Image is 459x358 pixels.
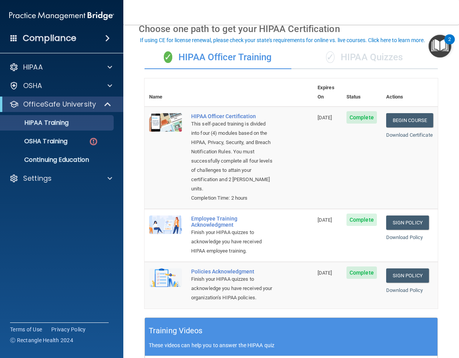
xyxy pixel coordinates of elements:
[9,174,112,183] a: Settings
[386,234,423,240] a: Download Policy
[23,33,76,44] h4: Compliance
[346,266,377,279] span: Complete
[9,63,112,72] a: HIPAA
[5,119,69,127] p: HIPAA Training
[10,336,73,344] span: Ⓒ Rectangle Health 2024
[9,8,114,24] img: PMB logo
[164,51,172,63] span: ✓
[23,174,52,183] p: Settings
[386,287,423,293] a: Download Policy
[346,214,377,226] span: Complete
[140,37,425,43] div: If using CE for license renewal, please check your state's requirements for online vs. live cours...
[429,35,451,58] button: Open Resource Center, 2 new notifications
[386,132,433,138] a: Download Certificate
[23,81,42,90] p: OSHA
[291,46,438,69] div: HIPAA Quizzes
[51,326,86,333] a: Privacy Policy
[9,100,112,109] a: OfficeSafe University
[139,18,444,40] div: Choose one path to get your HIPAA Certification
[191,113,274,119] a: HIPAA Officer Certification
[149,324,203,338] h5: Training Videos
[5,137,67,145] p: OSHA Training
[318,115,332,120] span: [DATE]
[313,78,342,107] th: Expires On
[191,119,274,193] div: This self-paced training is divided into four (4) modules based on the HIPAA, Privacy, Security, ...
[382,78,438,107] th: Actions
[326,51,335,63] span: ✓
[448,39,451,49] div: 2
[191,193,274,203] div: Completion Time: 2 hours
[386,113,433,127] a: Begin Course
[5,156,110,164] p: Continuing Education
[23,63,43,72] p: HIPAA
[145,46,291,69] div: HIPAA Officer Training
[318,270,332,276] span: [DATE]
[386,268,429,283] a: Sign Policy
[149,342,434,348] p: These videos can help you to answer the HIPAA quiz
[191,268,274,275] div: Policies Acknowledgment
[386,215,429,230] a: Sign Policy
[9,81,112,90] a: OSHA
[318,217,332,223] span: [DATE]
[145,78,187,107] th: Name
[191,215,274,228] div: Employee Training Acknowledgment
[191,275,274,302] div: Finish your HIPAA quizzes to acknowledge you have received your organization’s HIPAA policies.
[139,36,426,44] button: If using CE for license renewal, please check your state's requirements for online vs. live cours...
[23,100,96,109] p: OfficeSafe University
[342,78,382,107] th: Status
[10,326,42,333] a: Terms of Use
[346,111,377,124] span: Complete
[89,137,98,146] img: danger-circle.6113f641.png
[191,228,274,256] div: Finish your HIPAA quizzes to acknowledge you have received HIPAA employee training.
